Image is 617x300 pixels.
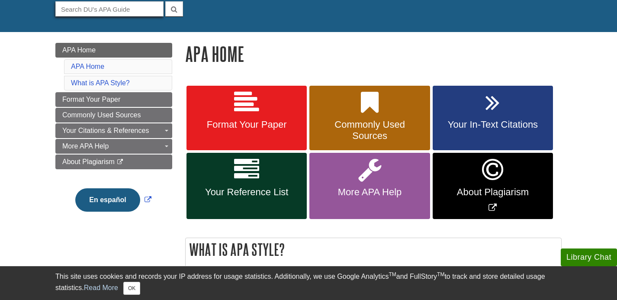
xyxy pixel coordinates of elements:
span: Commonly Used Sources [316,119,423,142]
span: Your Reference List [193,187,300,198]
a: Commonly Used Sources [55,108,172,123]
span: Your Citations & References [62,127,149,134]
input: Search DU's APA Guide [55,1,164,16]
span: Commonly Used Sources [62,111,141,119]
span: Format Your Paper [193,119,300,130]
span: More APA Help [62,142,109,150]
span: APA Home [62,46,96,54]
span: Your In-Text Citations [439,119,546,130]
a: Your In-Text Citations [433,86,553,151]
sup: TM [437,271,444,277]
span: About Plagiarism [62,158,115,165]
a: APA Home [71,63,104,70]
a: Commonly Used Sources [309,86,430,151]
h1: APA Home [185,43,562,65]
a: Your Citations & References [55,123,172,138]
h2: What is APA Style? [186,238,561,261]
div: Guide Page Menu [55,43,172,226]
a: Link opens in new window [73,196,153,203]
i: This link opens in a new window [116,159,124,165]
button: Close [123,282,140,295]
a: Read More [84,284,118,291]
a: Format Your Paper [186,86,307,151]
a: Your Reference List [186,153,307,219]
button: Library Chat [561,248,617,266]
div: This site uses cookies and records your IP address for usage statistics. Additionally, we use Goo... [55,271,562,295]
a: Link opens in new window [433,153,553,219]
button: En español [75,188,140,212]
span: About Plagiarism [439,187,546,198]
span: More APA Help [316,187,423,198]
sup: TM [389,271,396,277]
a: Format Your Paper [55,92,172,107]
a: APA Home [55,43,172,58]
span: Format Your Paper [62,96,120,103]
a: What is APA Style? [71,79,130,87]
a: More APA Help [309,153,430,219]
a: More APA Help [55,139,172,154]
a: About Plagiarism [55,155,172,169]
